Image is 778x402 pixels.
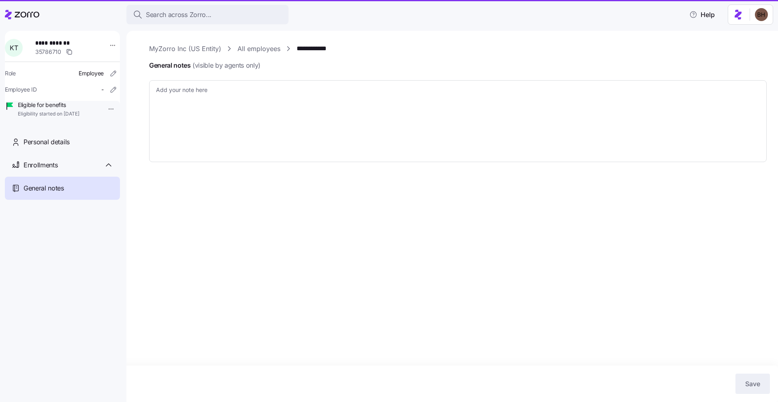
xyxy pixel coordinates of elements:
span: (visible by agents only) [192,60,261,71]
span: Search across Zorro... [146,10,212,20]
span: Enrollments [24,160,58,170]
span: K T [10,45,18,51]
button: Search across Zorro... [126,5,289,24]
span: - [101,86,104,94]
span: Save [745,379,760,389]
button: Help [683,6,721,23]
span: Employee ID [5,86,37,94]
span: Help [689,10,715,19]
img: c3c218ad70e66eeb89914ccc98a2927c [755,8,768,21]
span: 35786710 [35,48,61,56]
a: MyZorro Inc (US Entity) [149,44,221,54]
span: General notes [149,60,261,71]
span: Personal details [24,137,70,147]
a: All employees [237,44,280,54]
span: Eligibility started on [DATE] [18,111,79,118]
span: Eligible for benefits [18,101,79,109]
span: Role [5,69,16,77]
span: General notes [24,183,64,193]
span: Employee [79,69,104,77]
button: Save [735,374,770,394]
